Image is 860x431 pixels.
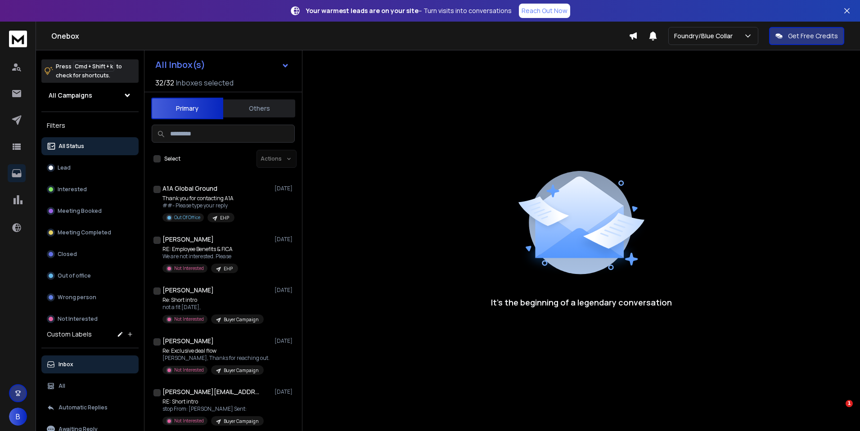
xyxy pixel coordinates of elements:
p: Reach Out Now [522,6,567,15]
p: [DATE] [275,287,295,294]
button: Others [223,99,295,118]
p: Press to check for shortcuts. [56,62,122,80]
p: [PERSON_NAME], Thanks for reaching out. [162,355,270,362]
p: – Turn visits into conversations [306,6,512,15]
h1: [PERSON_NAME] [162,286,214,295]
p: EHP [224,265,233,272]
button: Closed [41,245,139,263]
p: Automatic Replies [59,404,108,411]
button: Out of office [41,267,139,285]
p: Foundry/Blue Collar [674,31,736,40]
p: [DATE] [275,236,295,243]
p: We are not interested. Please [162,253,238,260]
button: Primary [151,98,223,119]
p: Lead [58,164,71,171]
p: Not Interested [174,367,204,373]
h1: [PERSON_NAME] [162,337,214,346]
p: Re: Exclusive deal flow [162,347,270,355]
p: Not Interested [174,418,204,424]
p: Out Of Office [174,214,200,221]
button: Meeting Completed [41,224,139,242]
p: Buyer Campaign [224,418,258,425]
p: Re: Short intro [162,296,264,304]
span: 1 [846,400,853,407]
label: Select [164,155,180,162]
h1: Onebox [51,31,629,41]
button: Automatic Replies [41,399,139,417]
img: logo [9,31,27,47]
span: 32 / 32 [155,77,174,88]
p: Out of office [58,272,91,279]
p: It’s the beginning of a legendary conversation [491,296,672,309]
p: Closed [58,251,77,258]
span: Cmd + Shift + k [73,61,114,72]
a: Reach Out Now [519,4,570,18]
button: Get Free Credits [769,27,844,45]
h3: Inboxes selected [176,77,234,88]
button: All Campaigns [41,86,139,104]
h1: All Inbox(s) [155,60,205,69]
p: RE: Employee Benefits & FICA [162,246,238,253]
h3: Filters [41,119,139,132]
button: B [9,408,27,426]
p: Get Free Credits [788,31,838,40]
strong: Your warmest leads are on your site [306,6,419,15]
button: All Status [41,137,139,155]
p: All Status [59,143,84,150]
button: Lead [41,159,139,177]
p: not a fit [DATE], [162,304,264,311]
p: Wrong person [58,294,96,301]
h1: A1A Global Ground [162,184,217,193]
p: Meeting Booked [58,207,102,215]
button: Not Interested [41,310,139,328]
p: Inbox [59,361,73,368]
h1: [PERSON_NAME] [162,235,214,244]
p: stop From: [PERSON_NAME] Sent: [162,405,264,413]
h1: [PERSON_NAME][EMAIL_ADDRESS][DOMAIN_NAME] [162,387,261,396]
button: Interested [41,180,139,198]
button: All [41,377,139,395]
p: Not Interested [58,315,98,323]
p: Buyer Campaign [224,367,258,374]
p: RE: Short intro [162,398,264,405]
button: Wrong person [41,288,139,306]
p: [DATE] [275,388,295,395]
p: Not Interested [174,316,204,323]
button: Meeting Booked [41,202,139,220]
iframe: Intercom live chat [827,400,849,422]
h3: Custom Labels [47,330,92,339]
h1: All Campaigns [49,91,92,100]
p: Buyer Campaign [224,316,258,323]
p: ##- Please type your reply [162,202,234,209]
p: Meeting Completed [58,229,111,236]
button: Inbox [41,355,139,373]
p: All [59,382,65,390]
p: Interested [58,186,87,193]
p: [DATE] [275,185,295,192]
button: All Inbox(s) [148,56,297,74]
p: [DATE] [275,337,295,345]
p: EHP [220,215,229,221]
p: Not Interested [174,265,204,272]
p: Thank you for contacting A1A [162,195,234,202]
